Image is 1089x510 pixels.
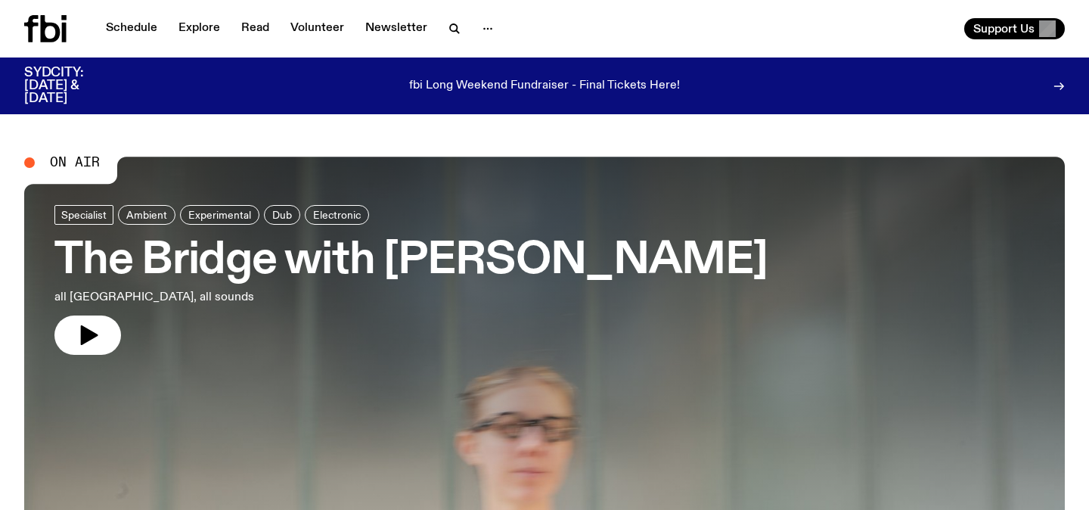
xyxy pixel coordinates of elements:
[54,205,113,225] a: Specialist
[232,18,278,39] a: Read
[61,210,107,221] span: Specialist
[313,210,361,221] span: Electronic
[54,240,768,282] h3: The Bridge with [PERSON_NAME]
[409,79,680,93] p: fbi Long Weekend Fundraiser - Final Tickets Here!
[169,18,229,39] a: Explore
[50,156,100,169] span: On Air
[97,18,166,39] a: Schedule
[973,22,1035,36] span: Support Us
[54,288,442,306] p: all [GEOGRAPHIC_DATA], all sounds
[188,210,251,221] span: Experimental
[305,205,369,225] a: Electronic
[180,205,259,225] a: Experimental
[264,205,300,225] a: Dub
[118,205,175,225] a: Ambient
[964,18,1065,39] button: Support Us
[272,210,292,221] span: Dub
[126,210,167,221] span: Ambient
[24,67,121,105] h3: SYDCITY: [DATE] & [DATE]
[54,205,768,355] a: The Bridge with [PERSON_NAME]all [GEOGRAPHIC_DATA], all sounds
[356,18,436,39] a: Newsletter
[281,18,353,39] a: Volunteer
